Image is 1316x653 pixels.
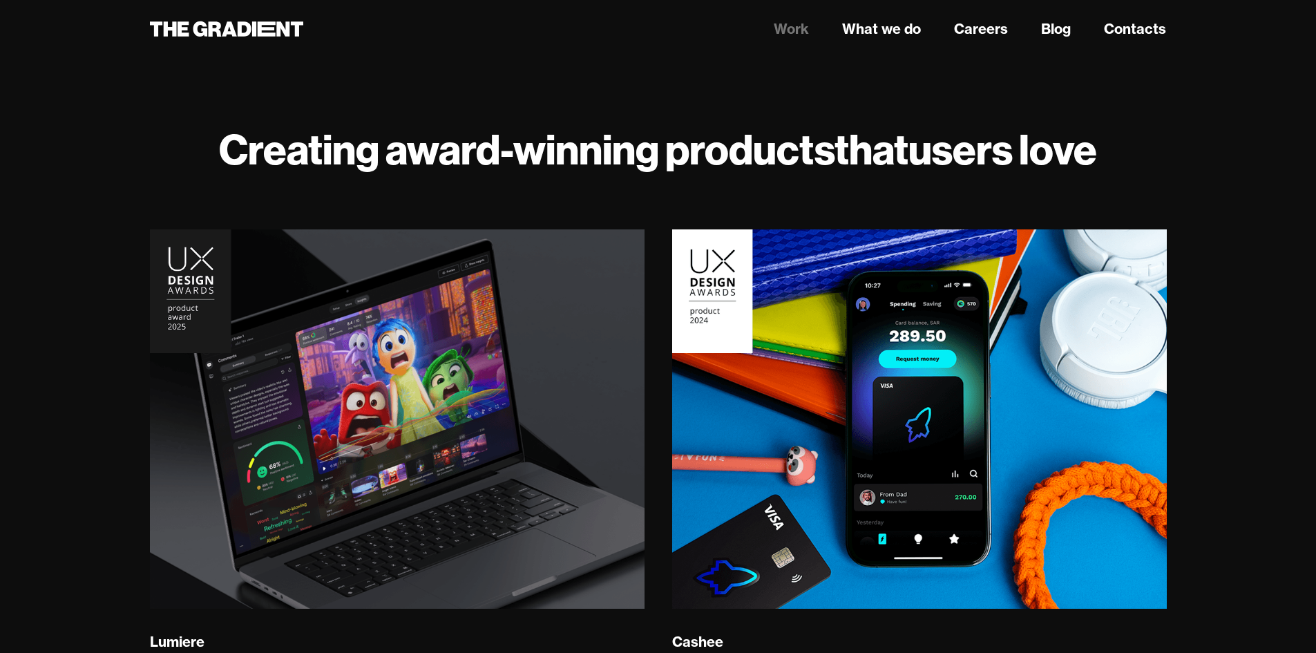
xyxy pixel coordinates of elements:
strong: that [835,123,908,176]
div: Lumiere [150,633,204,651]
h1: Creating award-winning products users love [150,124,1167,174]
div: Cashee [672,633,723,651]
a: Work [774,19,809,39]
a: Blog [1041,19,1071,39]
a: What we do [842,19,921,39]
a: Contacts [1104,19,1166,39]
a: Careers [954,19,1008,39]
